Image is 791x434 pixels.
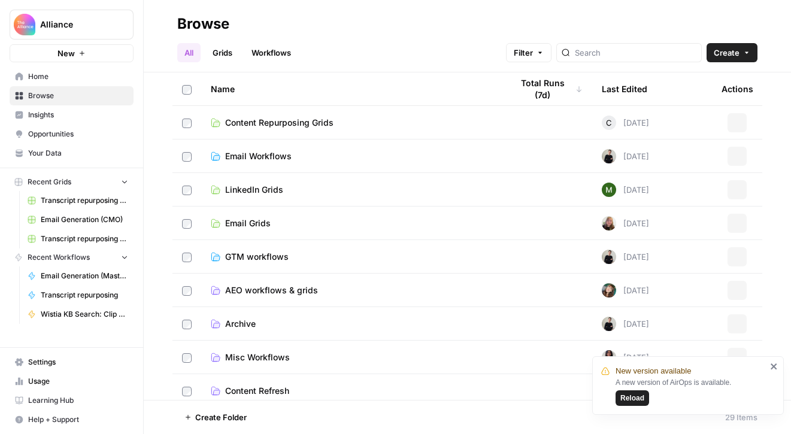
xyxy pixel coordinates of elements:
div: Browse [177,14,229,34]
a: Workflows [244,43,298,62]
span: AEO workflows & grids [225,284,318,296]
img: rzyuksnmva7rad5cmpd7k6b2ndco [602,149,616,163]
a: Email Workflows [211,150,493,162]
a: Browse [10,86,134,105]
div: [DATE] [602,183,649,197]
a: Grids [205,43,240,62]
button: Create Folder [177,408,254,427]
img: dusy4e3dsucr7fztkxh4ejuaeihk [602,216,616,230]
div: [DATE] [602,350,649,365]
span: LinkedIn Grids [225,184,283,196]
span: Content Refresh [225,385,289,397]
img: rzyuksnmva7rad5cmpd7k6b2ndco [602,250,616,264]
div: Total Runs (7d) [512,72,583,105]
a: LinkedIn Grids [211,184,493,196]
span: Usage [28,376,128,387]
img: Alliance Logo [14,14,35,35]
a: Wistia KB Search: Clip & Takeaway Generator [22,305,134,324]
img: rox323kbkgutb4wcij4krxobkpon [602,350,616,365]
a: Learning Hub [10,391,134,410]
button: New [10,44,134,62]
span: Email Generation (CMO) [41,214,128,225]
a: Transcript repurposing (PMA) [22,229,134,248]
span: Email Grids [225,217,271,229]
img: l5bw1boy7i1vzeyb5kvp5qo3zmc4 [602,183,616,197]
span: Archive [225,318,256,330]
a: Content Refresh [211,385,493,397]
a: All [177,43,201,62]
a: Transcript repurposing [22,286,134,305]
a: AEO workflows & grids [211,284,493,296]
span: Transcript repurposing (PMA) [41,233,128,244]
button: Filter [506,43,551,62]
span: Transcript repurposing (CMO) [41,195,128,206]
span: Recent Workflows [28,252,90,263]
div: [DATE] [602,116,649,130]
span: Email Generation (Master) [41,271,128,281]
div: [DATE] [602,250,649,264]
span: Misc Workflows [225,351,290,363]
span: Transcript repurposing [41,290,128,301]
span: Settings [28,357,128,368]
div: [DATE] [602,317,649,331]
button: Reload [616,390,649,406]
span: New version available [616,365,691,377]
span: C [606,117,612,129]
a: Insights [10,105,134,125]
span: Help + Support [28,414,128,425]
div: [DATE] [602,149,649,163]
span: Reload [620,393,644,403]
span: Home [28,71,128,82]
a: Email Generation (CMO) [22,210,134,229]
a: Home [10,67,134,86]
a: Email Generation (Master) [22,266,134,286]
button: Workspace: Alliance [10,10,134,40]
span: Content Repurposing Grids [225,117,334,129]
button: Recent Workflows [10,248,134,266]
span: Insights [28,110,128,120]
button: Help + Support [10,410,134,429]
span: Recent Grids [28,177,71,187]
span: Your Data [28,148,128,159]
span: Learning Hub [28,395,128,406]
button: close [770,362,778,371]
span: Alliance [40,19,113,31]
span: New [57,47,75,59]
span: Create [714,47,740,59]
a: Your Data [10,144,134,163]
div: Name [211,72,493,105]
img: rzyuksnmva7rad5cmpd7k6b2ndco [602,317,616,331]
span: GTM workflows [225,251,289,263]
button: Recent Grids [10,173,134,191]
span: Create Folder [195,411,247,423]
a: Usage [10,372,134,391]
span: Browse [28,90,128,101]
a: GTM workflows [211,251,493,263]
div: Last Edited [602,72,647,105]
div: A new version of AirOps is available. [616,377,766,406]
a: Content Repurposing Grids [211,117,493,129]
a: Transcript repurposing (CMO) [22,191,134,210]
span: Opportunities [28,129,128,139]
img: auytl9ei5tcnqodk4shm8exxpdku [602,283,616,298]
a: Email Grids [211,217,493,229]
a: Opportunities [10,125,134,144]
div: [DATE] [602,216,649,230]
span: Filter [514,47,533,59]
button: Create [707,43,757,62]
a: Archive [211,318,493,330]
span: Wistia KB Search: Clip & Takeaway Generator [41,309,128,320]
div: Actions [722,72,753,105]
input: Search [575,47,696,59]
div: [DATE] [602,283,649,298]
span: Email Workflows [225,150,292,162]
div: 29 Items [725,411,757,423]
a: Misc Workflows [211,351,493,363]
a: Settings [10,353,134,372]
